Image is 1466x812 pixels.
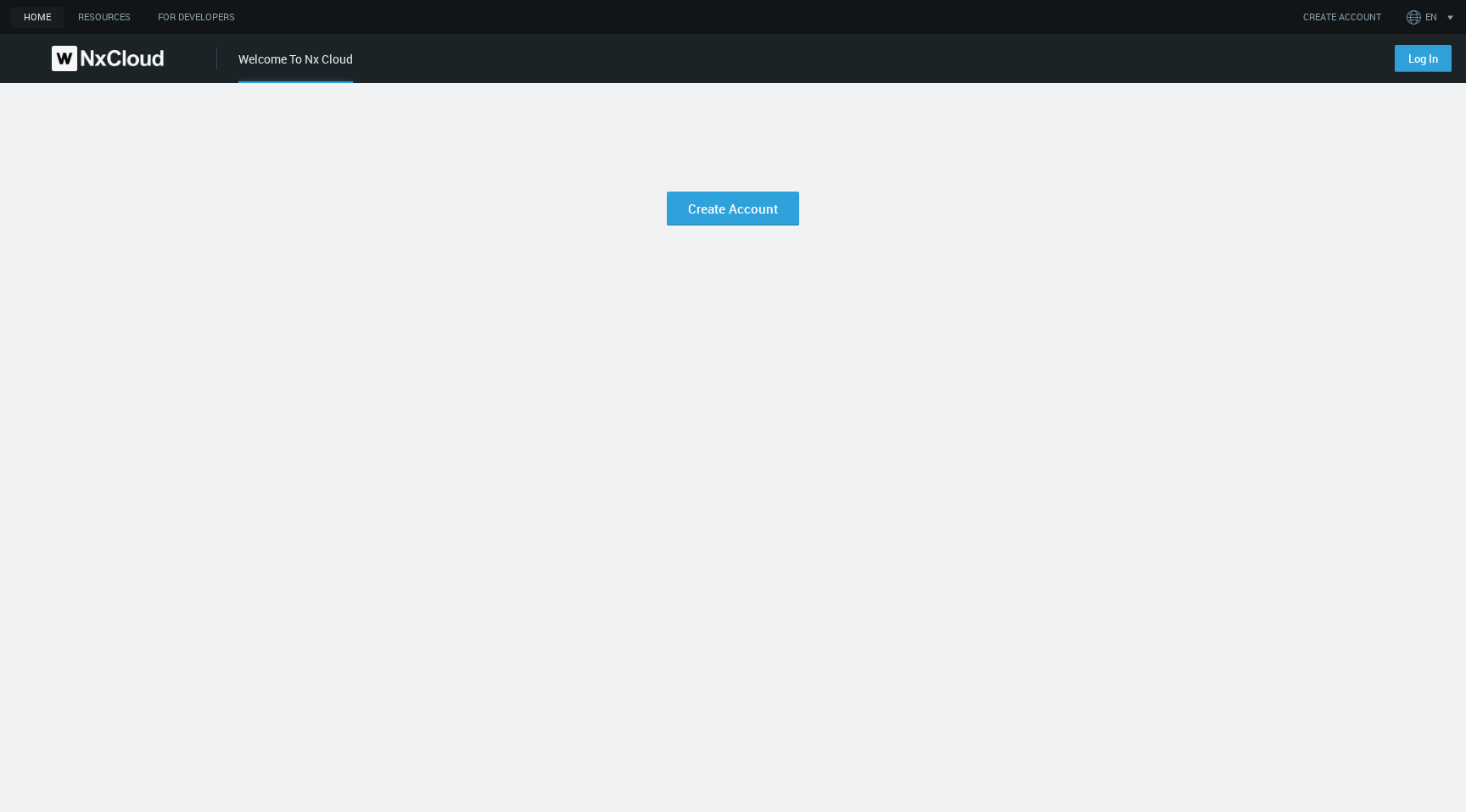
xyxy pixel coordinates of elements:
button: EN [1403,3,1462,31]
a: Log In [1395,45,1452,72]
span: EN [1425,10,1437,25]
a: home [10,7,64,28]
img: Nx Cloud logo [52,46,164,71]
a: For Developers [144,7,249,28]
a: Resources [64,7,144,28]
a: CREATE ACCOUNT [1303,10,1381,25]
a: Create Account [667,192,799,225]
div: Welcome To Nx Cloud [238,50,353,83]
